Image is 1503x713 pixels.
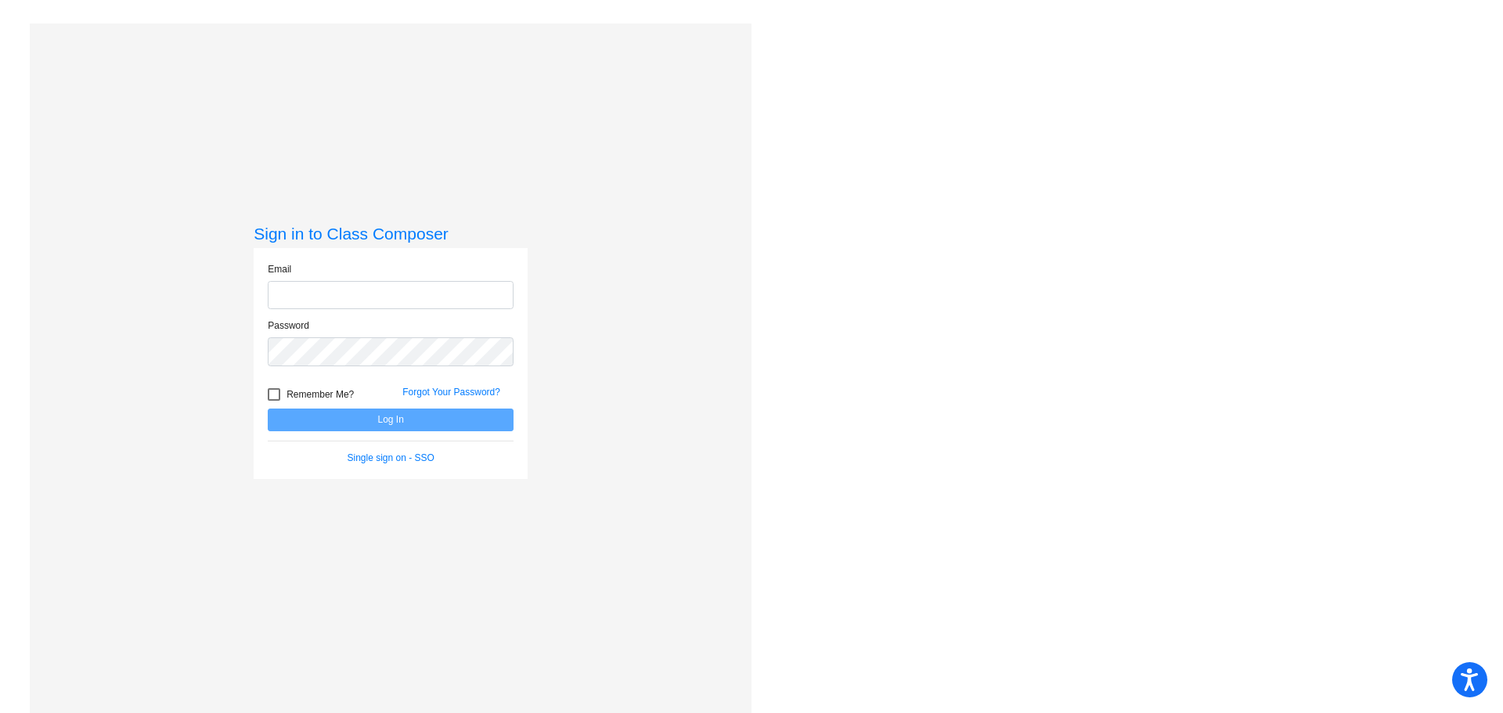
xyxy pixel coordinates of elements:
[268,409,514,431] button: Log In
[287,385,354,404] span: Remember Me?
[268,319,309,333] label: Password
[402,387,500,398] a: Forgot Your Password?
[254,224,528,243] h3: Sign in to Class Composer
[268,262,291,276] label: Email
[348,452,434,463] a: Single sign on - SSO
